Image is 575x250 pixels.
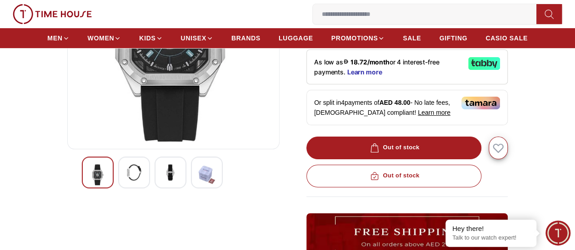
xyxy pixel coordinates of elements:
[90,164,106,185] img: Lee Cooper Men's Multi Function Grey Dial Watch - LC08061.069
[403,30,421,46] a: SALE
[306,90,508,125] div: Or split in 4 payments of - No late fees, [DEMOGRAPHIC_DATA] compliant!
[88,30,121,46] a: WOMEN
[439,30,467,46] a: GIFTING
[452,224,530,233] div: Hey there!
[13,4,92,24] img: ...
[485,34,528,43] span: CASIO SALE
[47,34,62,43] span: MEN
[181,34,206,43] span: UNISEX
[452,234,530,242] p: Talk to our watch expert!
[461,97,500,109] img: Tamara
[545,221,570,245] div: Chat Widget
[181,30,213,46] a: UNISEX
[418,109,450,116] span: Learn more
[331,30,385,46] a: PROMOTIONS
[47,30,69,46] a: MEN
[403,34,421,43] span: SALE
[279,30,313,46] a: LUGGAGE
[139,34,155,43] span: KIDS
[199,164,215,185] img: Lee Cooper Men's Multi Function Grey Dial Watch - LC08061.069
[231,34,260,43] span: BRANDS
[139,30,162,46] a: KIDS
[231,30,260,46] a: BRANDS
[439,34,467,43] span: GIFTING
[485,30,528,46] a: CASIO SALE
[88,34,115,43] span: WOMEN
[279,34,313,43] span: LUGGAGE
[162,164,179,181] img: Lee Cooper Men's Multi Function Grey Dial Watch - LC08061.069
[331,34,378,43] span: PROMOTIONS
[379,99,410,106] span: AED 48.00
[126,164,142,181] img: Lee Cooper Men's Multi Function Grey Dial Watch - LC08061.069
